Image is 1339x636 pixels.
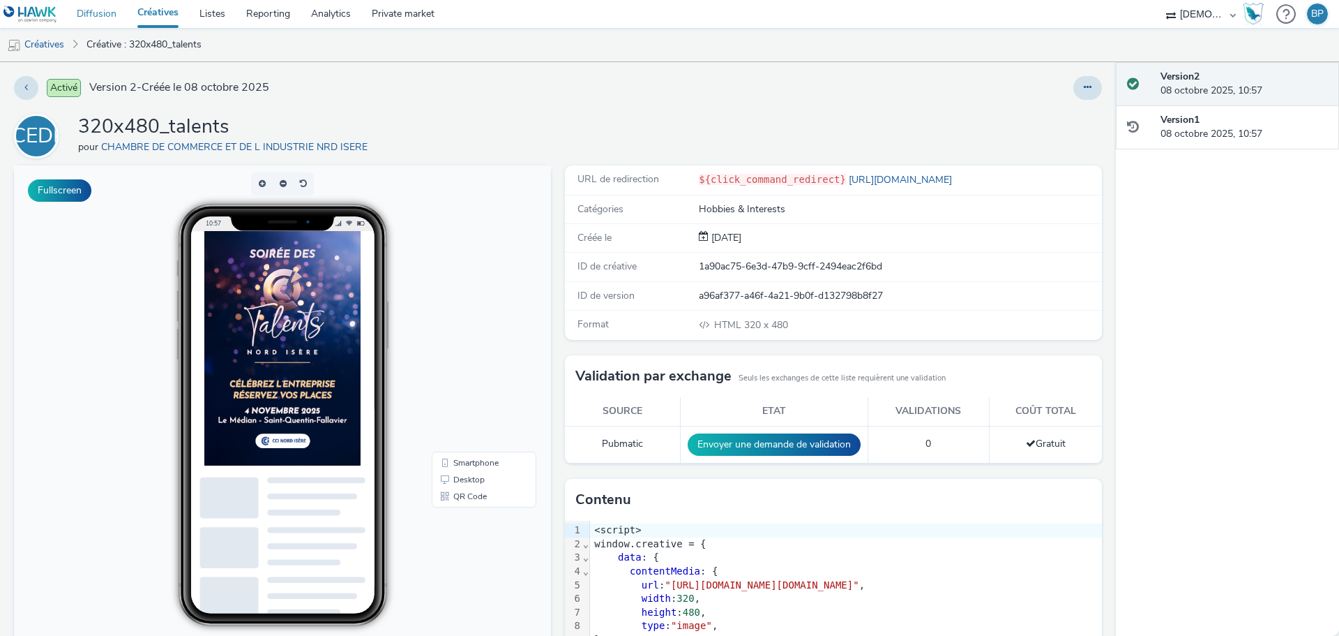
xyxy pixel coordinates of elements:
td: Pubmatic [565,426,680,463]
span: width [642,593,671,604]
span: type [642,620,665,631]
button: Envoyer une demande de validation [688,434,861,456]
div: 7 [565,606,582,620]
img: mobile [7,38,21,52]
h3: Contenu [575,489,631,510]
div: : , [590,606,1102,620]
div: 3 [565,551,582,565]
span: Gratuit [1026,437,1066,450]
th: Source [565,397,680,426]
span: Smartphone [439,293,485,302]
span: Fold line [582,538,589,549]
span: Catégories [577,202,623,216]
th: Etat [680,397,868,426]
span: ID de créative [577,260,637,273]
div: a96af377-a46f-4a21-9b0f-d132798b8f27 [699,289,1100,303]
span: "image" [671,620,712,631]
div: : { [590,551,1102,565]
li: Smartphone [421,289,520,306]
div: window.creative = { [590,538,1102,552]
div: BP [1311,3,1324,24]
a: CDCEDLINI [14,129,64,142]
div: 8 [565,619,582,633]
span: Desktop [439,310,471,318]
span: QR Code [439,327,473,335]
div: 08 octobre 2025, 10:57 [1160,113,1328,142]
div: 4 [565,565,582,579]
span: url [642,579,659,591]
span: 320 [676,593,694,604]
span: [DATE] [709,231,741,244]
div: 2 [565,538,582,552]
span: URL de redirection [577,172,659,186]
span: 480 [683,607,700,618]
span: pour [78,140,101,154]
div: 1a90ac75-6e3d-47b9-9cff-2494eac2f6bd [699,260,1100,274]
a: Créative : 320x480_talents [80,28,209,61]
div: Création 08 octobre 2025, 10:57 [709,231,741,245]
h1: 320x480_talents [78,114,373,140]
span: Fold line [582,552,589,563]
div: : , [590,579,1102,593]
span: 10:57 [192,54,207,61]
span: height [642,607,677,618]
h3: Validation par exchange [575,366,732,387]
span: Format [577,318,609,331]
span: 320 x 480 [713,318,788,332]
div: : , [590,619,1102,633]
img: Hawk Academy [1243,3,1264,25]
span: Version 2 - Créée le 08 octobre 2025 [89,80,269,96]
strong: Version 1 [1160,113,1200,126]
a: [URL][DOMAIN_NAME] [846,173,958,186]
div: 08 octobre 2025, 10:57 [1160,70,1328,98]
span: Activé [47,79,81,97]
span: 0 [925,437,931,450]
span: Fold line [582,565,589,577]
a: Hawk Academy [1243,3,1269,25]
div: : , [590,592,1102,606]
li: QR Code [421,323,520,339]
li: Desktop [421,306,520,323]
div: 1 [565,524,582,538]
span: "[URL][DOMAIN_NAME][DOMAIN_NAME]" [665,579,858,591]
span: data [618,552,642,563]
div: 5 [565,579,582,593]
button: Fullscreen [28,179,91,202]
span: HTML [714,318,744,332]
strong: Version 2 [1160,70,1200,83]
div: Hobbies & Interests [699,202,1100,216]
img: undefined Logo [3,6,57,23]
div: : { [590,565,1102,579]
a: CHAMBRE DE COMMERCE ET DE L INDUSTRIE NRD ISERE [101,140,373,154]
span: ID de version [577,289,635,302]
span: Créée le [577,231,612,244]
th: Validations [868,397,989,426]
div: 6 [565,592,582,606]
th: Coût total [989,397,1102,426]
small: Seuls les exchanges de cette liste requièrent une validation [739,373,946,384]
span: contentMedia [630,565,700,577]
code: ${click_command_redirect} [699,174,846,185]
div: <script> [590,524,1102,538]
